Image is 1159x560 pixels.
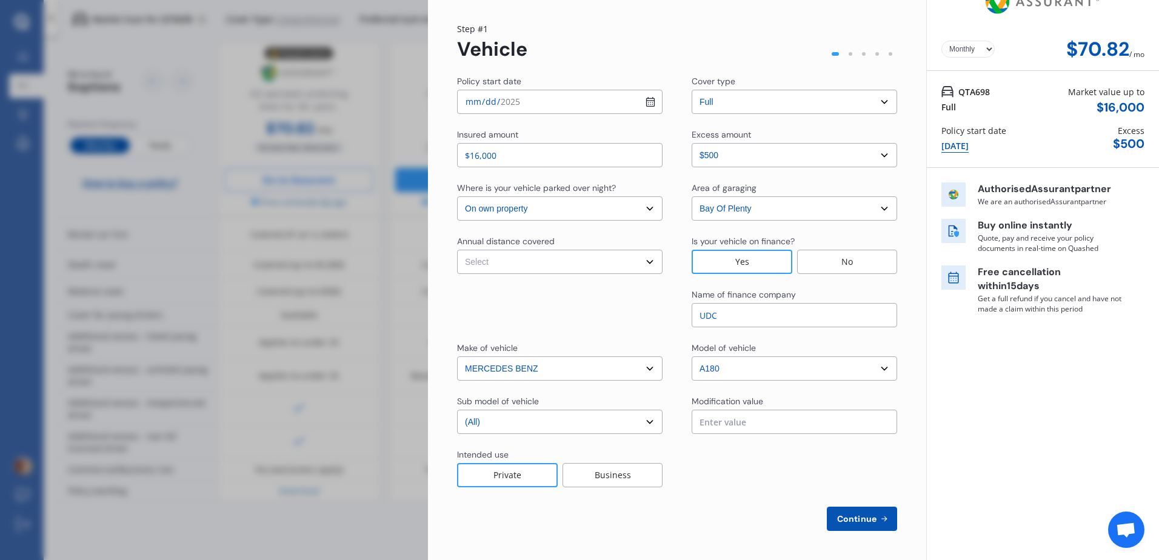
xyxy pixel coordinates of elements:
[941,139,969,153] div: [DATE]
[692,395,763,407] div: Modification value
[1118,124,1144,137] div: Excess
[457,128,518,141] div: Insured amount
[457,182,616,194] div: Where is your vehicle parked over night?
[1108,512,1144,548] div: Open chat
[978,182,1123,196] p: Authorised Assurant partner
[692,182,757,194] div: Area of garaging
[457,38,527,61] div: Vehicle
[563,463,663,487] div: Business
[457,342,518,354] div: Make of vehicle
[457,90,663,114] input: dd / mm / yyyy
[692,75,735,87] div: Cover type
[1097,101,1144,115] div: $ 16,000
[692,250,792,274] div: Yes
[457,395,539,407] div: Sub model of vehicle
[958,85,990,98] span: QTA698
[457,75,521,87] div: Policy start date
[457,463,558,487] div: Private
[1068,85,1144,98] div: Market value up to
[692,303,897,327] input: Enter fiance company name
[941,219,966,243] img: buy online icon
[827,507,897,531] button: Continue
[1113,137,1144,151] div: $ 500
[457,143,663,167] input: Enter insured amount
[797,250,897,274] div: No
[978,265,1123,293] p: Free cancellation within 15 days
[941,182,966,207] img: insurer icon
[941,101,956,113] div: Full
[835,514,879,524] span: Continue
[941,124,1006,137] div: Policy start date
[457,448,509,461] div: Intended use
[692,128,751,141] div: Excess amount
[978,233,1123,253] p: Quote, pay and receive your policy documents in real-time on Quashed
[692,342,756,354] div: Model of vehicle
[978,219,1123,233] p: Buy online instantly
[978,196,1123,207] p: We are an authorised Assurant partner
[457,22,527,35] div: Step # 1
[692,288,796,301] div: Name of finance company
[1129,38,1144,61] div: / mo
[457,235,555,247] div: Annual distance covered
[1066,38,1129,61] div: $70.82
[941,265,966,290] img: free cancel icon
[978,293,1123,314] p: Get a full refund if you cancel and have not made a claim within this period
[692,410,897,434] input: Enter value
[692,235,795,247] div: Is your vehicle on finance?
